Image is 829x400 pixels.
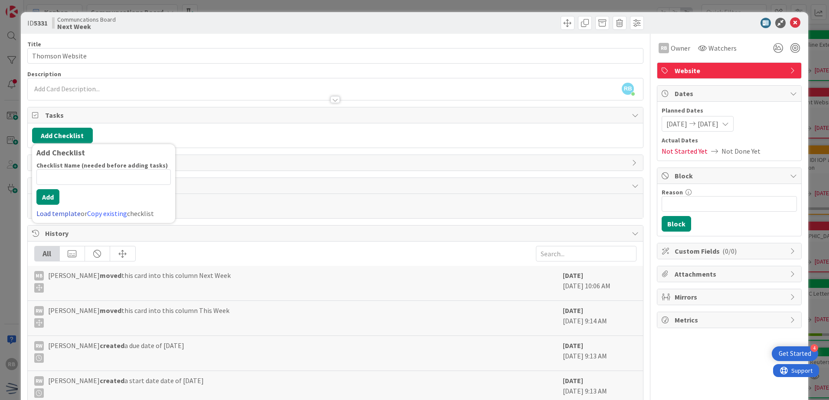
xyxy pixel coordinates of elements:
span: [DATE] [698,119,718,129]
b: created [100,341,124,350]
span: [PERSON_NAME] this card into this column Next Week [48,270,231,293]
span: Mirrors [675,292,786,302]
a: Copy existing [87,209,127,218]
span: RB [622,83,634,95]
span: Planned Dates [662,106,797,115]
div: RW [34,341,44,351]
div: RW [34,376,44,386]
span: Not Started Yet [662,146,708,156]
span: Dates [675,88,786,99]
b: [DATE] [563,376,583,385]
span: Block [675,171,786,181]
button: Add Checklist [32,128,93,143]
button: Add [36,189,59,205]
span: [PERSON_NAME] this card into this column This Week [48,305,229,328]
span: Description [27,70,61,78]
b: [DATE] [563,306,583,315]
div: 4 [810,344,818,352]
div: All [35,246,60,261]
div: or checklist [36,208,171,219]
b: created [100,376,124,385]
span: Owner [671,43,690,53]
span: Support [18,1,39,12]
label: Reason [662,188,683,196]
span: [PERSON_NAME] a start date date of [DATE] [48,375,204,398]
span: [PERSON_NAME] a due date of [DATE] [48,340,184,363]
div: [DATE] 10:06 AM [563,270,636,296]
div: Add Checklist [36,148,171,157]
span: History [45,228,627,239]
span: Not Done Yet [721,146,760,156]
span: Comments [45,181,627,191]
div: [DATE] 9:14 AM [563,305,636,331]
b: [DATE] [563,271,583,280]
a: Load template [36,209,81,218]
button: Block [662,216,691,232]
span: Actual Dates [662,136,797,145]
div: Get Started [779,349,811,358]
b: [DATE] [563,341,583,350]
span: ID [27,18,48,28]
b: moved [100,271,121,280]
b: moved [100,306,121,315]
b: Next Week [57,23,116,30]
label: Checklist Name (needed before adding tasks) [36,161,168,169]
label: Title [27,40,41,48]
span: Tasks [45,110,627,120]
span: Website [675,65,786,76]
div: MB [34,271,44,281]
span: [DATE] [666,119,687,129]
span: Metrics [675,315,786,325]
b: 5331 [34,19,48,27]
span: Watchers [708,43,737,53]
input: Search... [536,246,636,261]
div: RW [34,306,44,316]
span: Links [45,158,627,168]
input: type card name here... [27,48,643,64]
div: [DATE] 9:13 AM [563,340,636,366]
span: Attachments [675,269,786,279]
div: RB [659,43,669,53]
span: Custom Fields [675,246,786,256]
span: Communcations Board [57,16,116,23]
span: ( 0/0 ) [722,247,737,255]
div: Open Get Started checklist, remaining modules: 4 [772,346,818,361]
